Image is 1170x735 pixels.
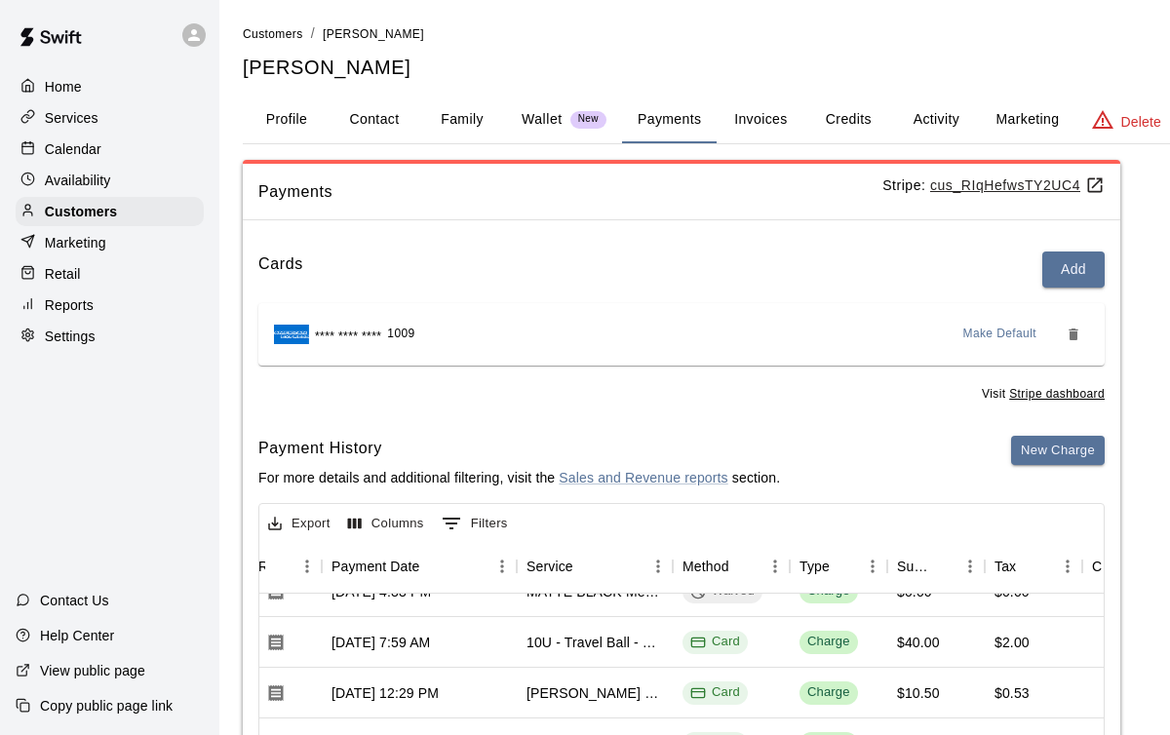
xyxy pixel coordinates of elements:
[331,539,420,594] div: Payment Date
[985,539,1082,594] div: Tax
[897,633,940,652] div: $40.00
[16,103,204,133] a: Services
[258,676,293,711] button: Download Receipt
[343,509,429,539] button: Select columns
[790,539,887,594] div: Type
[526,683,663,703] div: Matteo Lagiglia & Max Smith - Thursday, March 27 @ NorthVan
[622,97,717,143] button: Payments
[274,325,309,344] img: Credit card brand logo
[522,109,563,130] p: Wallet
[526,633,663,652] div: 10U - Travel Ball - TRYOUTS (Sunday, June 22) @ Falaise Park
[994,539,1016,594] div: Tax
[387,325,414,344] span: 1009
[40,661,145,680] p: View public page
[258,251,303,288] h6: Cards
[980,97,1074,143] button: Marketing
[45,139,101,159] p: Calendar
[807,683,850,702] div: Charge
[963,325,1037,344] span: Make Default
[45,295,94,315] p: Reports
[807,633,850,651] div: Charge
[982,385,1105,405] span: Visit
[420,553,448,580] button: Sort
[928,553,955,580] button: Sort
[265,553,292,580] button: Sort
[243,25,303,41] a: Customers
[16,197,204,226] a: Customers
[243,97,331,143] button: Profile
[258,436,780,461] h6: Payment History
[16,290,204,320] a: Reports
[16,135,204,164] a: Calendar
[418,97,506,143] button: Family
[955,552,985,581] button: Menu
[243,27,303,41] span: Customers
[331,683,439,703] div: Mar 28, 2025, 12:29 PM
[1042,251,1105,288] button: Add
[45,108,98,128] p: Services
[690,683,740,702] div: Card
[249,539,322,594] div: Receipt
[292,552,322,581] button: Menu
[16,166,204,195] a: Availability
[16,228,204,257] a: Marketing
[437,508,513,539] button: Show filters
[258,625,293,660] button: Download Receipt
[673,539,790,594] div: Method
[690,633,740,651] div: Card
[1016,553,1043,580] button: Sort
[897,539,928,594] div: Subtotal
[892,97,980,143] button: Activity
[323,27,424,41] span: [PERSON_NAME]
[858,552,887,581] button: Menu
[45,77,82,97] p: Home
[487,552,517,581] button: Menu
[40,626,114,645] p: Help Center
[1011,436,1105,466] button: New Charge
[1053,552,1082,581] button: Menu
[1009,387,1105,401] a: Stripe dashboard
[16,322,204,351] a: Settings
[45,233,106,252] p: Marketing
[994,683,1030,703] div: $0.53
[45,327,96,346] p: Settings
[559,470,727,485] a: Sales and Revenue reports
[804,97,892,143] button: Credits
[573,553,601,580] button: Sort
[1121,112,1161,132] p: Delete
[40,696,173,716] p: Copy public page link
[16,259,204,289] a: Retail
[682,539,729,594] div: Method
[570,113,606,126] span: New
[517,539,673,594] div: Service
[45,264,81,284] p: Retail
[331,97,418,143] button: Contact
[311,23,315,44] li: /
[322,539,517,594] div: Payment Date
[930,177,1105,193] a: cus_RIqHefwsTY2UC4
[717,97,804,143] button: Invoices
[331,633,430,652] div: May 25, 2025, 7:59 AM
[760,552,790,581] button: Menu
[994,633,1030,652] div: $2.00
[16,72,204,101] a: Home
[258,539,265,594] div: Receipt
[263,509,335,539] button: Export
[882,175,1105,196] p: Stripe:
[955,319,1045,350] button: Make Default
[799,539,830,594] div: Type
[45,171,111,190] p: Availability
[897,683,940,703] div: $10.50
[45,202,117,221] p: Customers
